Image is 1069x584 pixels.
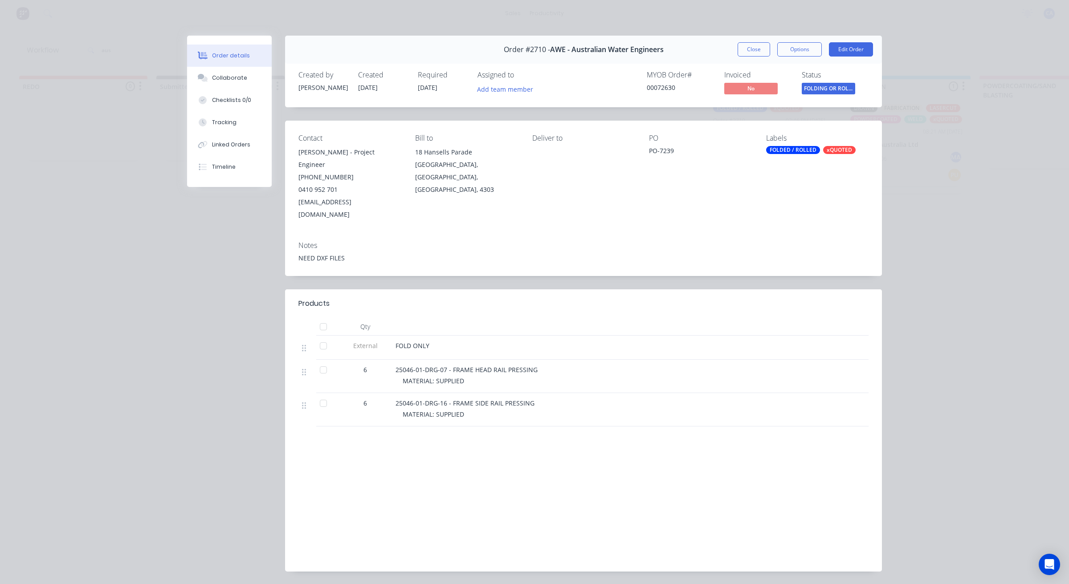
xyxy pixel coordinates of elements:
[187,111,272,134] button: Tracking
[802,83,855,94] span: FOLDING OR ROLL...
[363,398,367,408] span: 6
[802,83,855,96] button: FOLDING OR ROLL...
[212,96,251,104] div: Checklists 0/0
[396,399,534,407] span: 25046-01-DRG-16 - FRAME SIDE RAIL PRESSING
[298,298,330,309] div: Products
[358,71,407,79] div: Created
[418,83,437,92] span: [DATE]
[212,141,250,149] div: Linked Orders
[187,134,272,156] button: Linked Orders
[738,42,770,57] button: Close
[802,71,869,79] div: Status
[415,146,518,158] div: 18 Hansells Parade
[415,158,518,196] div: [GEOGRAPHIC_DATA], [GEOGRAPHIC_DATA], [GEOGRAPHIC_DATA], 4303
[342,341,388,350] span: External
[823,146,856,154] div: xQUOTED
[212,52,250,60] div: Order details
[647,83,714,92] div: 00072630
[187,67,272,89] button: Collaborate
[724,71,791,79] div: Invoiced
[298,241,869,250] div: Notes
[766,146,820,154] div: FOLDED / ROLLED
[298,253,869,263] div: NEED DXF FILES
[415,134,518,142] div: Bill to
[298,196,401,221] div: [EMAIL_ADDRESS][DOMAIN_NAME]
[647,71,714,79] div: MYOB Order #
[298,171,401,183] div: [PHONE_NUMBER]
[724,83,778,94] span: No
[766,134,869,142] div: Labels
[504,45,550,54] span: Order #2710 -
[298,146,401,171] div: [PERSON_NAME] - Project Engineer
[396,341,429,350] span: FOLD ONLY
[403,410,464,418] span: MATERIAL: SUPPLIED
[532,134,635,142] div: Deliver to
[477,83,538,95] button: Add team member
[298,83,347,92] div: [PERSON_NAME]
[298,146,401,221] div: [PERSON_NAME] - Project Engineer[PHONE_NUMBER]0410 952 701[EMAIL_ADDRESS][DOMAIN_NAME]
[649,146,751,158] div: PO-7239
[477,71,567,79] div: Assigned to
[212,74,247,82] div: Collaborate
[212,163,236,171] div: Timeline
[212,118,237,126] div: Tracking
[187,156,272,178] button: Timeline
[777,42,822,57] button: Options
[396,365,538,374] span: 25046-01-DRG-07 - FRAME HEAD RAIL PRESSING
[339,318,392,336] div: Qty
[187,45,272,67] button: Order details
[187,89,272,111] button: Checklists 0/0
[363,365,367,374] span: 6
[829,42,873,57] button: Edit Order
[298,71,347,79] div: Created by
[298,183,401,196] div: 0410 952 701
[550,45,664,54] span: AWE - Australian Water Engineers
[473,83,538,95] button: Add team member
[403,377,464,385] span: MATERIAL: SUPPLIED
[1039,554,1060,575] div: Open Intercom Messenger
[418,71,467,79] div: Required
[415,146,518,196] div: 18 Hansells Parade[GEOGRAPHIC_DATA], [GEOGRAPHIC_DATA], [GEOGRAPHIC_DATA], 4303
[358,83,378,92] span: [DATE]
[649,134,751,142] div: PO
[298,134,401,142] div: Contact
